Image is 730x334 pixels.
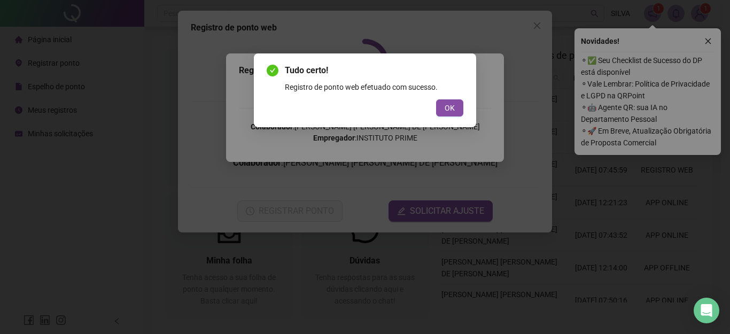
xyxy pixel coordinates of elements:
span: check-circle [267,65,278,76]
button: OK [436,99,463,116]
div: Registro de ponto web efetuado com sucesso. [285,81,463,93]
span: OK [445,102,455,114]
span: Tudo certo! [285,64,463,77]
div: Open Intercom Messenger [694,298,719,323]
